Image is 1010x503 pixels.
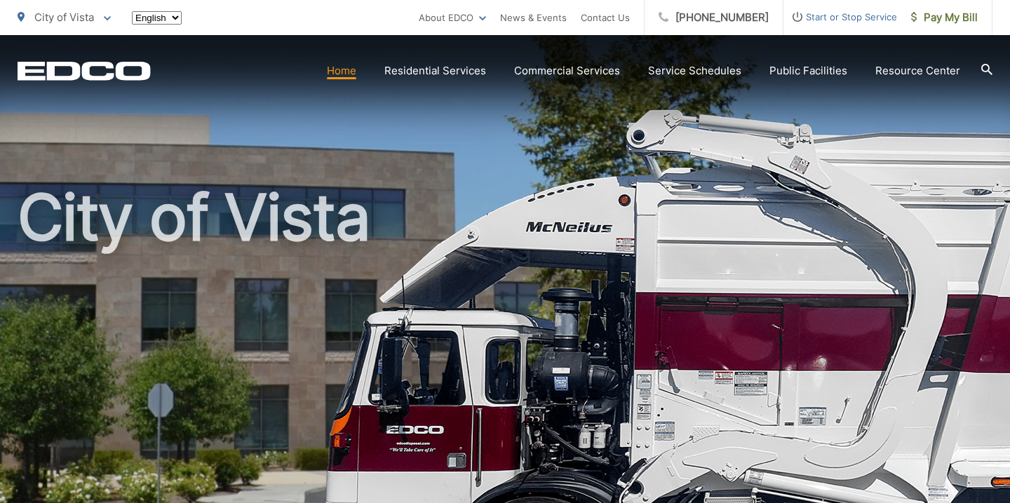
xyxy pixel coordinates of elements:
[514,62,620,79] a: Commercial Services
[648,62,741,79] a: Service Schedules
[34,11,94,24] span: City of Vista
[911,9,978,26] span: Pay My Bill
[875,62,960,79] a: Resource Center
[132,11,182,25] select: Select a language
[327,62,356,79] a: Home
[384,62,486,79] a: Residential Services
[581,9,630,26] a: Contact Us
[500,9,567,26] a: News & Events
[419,9,486,26] a: About EDCO
[18,61,151,81] a: EDCD logo. Return to the homepage.
[769,62,847,79] a: Public Facilities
